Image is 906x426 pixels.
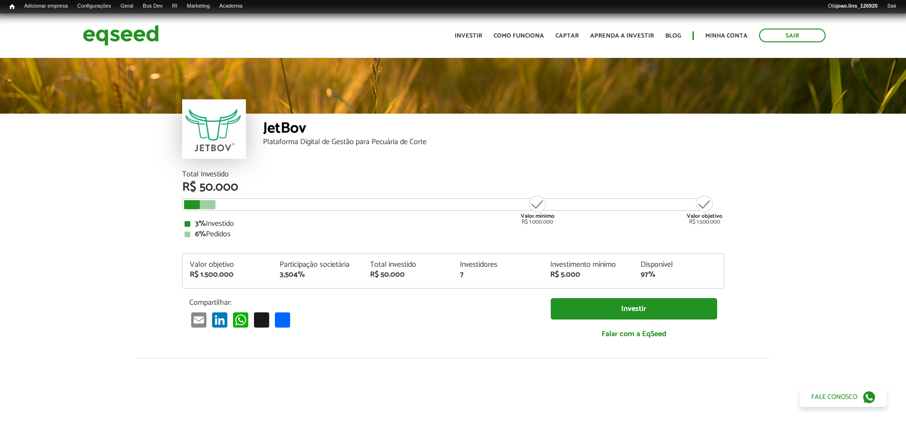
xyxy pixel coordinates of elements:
a: Sair [882,2,901,10]
div: R$ 50.000 [182,181,724,194]
a: Bus Dev [138,2,167,10]
span: Início [10,3,15,10]
div: Disponível [641,261,717,269]
a: Investir [551,298,717,319]
p: Compartilhar: [189,298,536,307]
div: R$ 5.000 [550,271,626,279]
a: Aprenda a investir [590,33,654,39]
a: Email [189,312,208,328]
strong: 6% [195,228,206,241]
div: R$ 1.000.000 [520,194,555,225]
div: R$ 1.500.000 [687,194,722,225]
a: Minha conta [705,33,748,39]
div: R$ 50.000 [370,271,446,279]
a: Falar com a EqSeed [551,324,717,344]
div: 97% [641,271,717,279]
img: EqSeed [83,23,159,48]
a: Marketing [182,2,214,10]
a: WhatsApp [231,312,250,328]
div: JetBov [263,121,724,138]
a: Investir [455,33,482,39]
a: Início [5,2,19,11]
a: Sair [759,29,826,42]
div: Participação societária [280,261,356,269]
div: Investido [185,220,722,228]
a: Olájoao.lins_126920 [823,2,882,10]
div: Total investido [370,261,446,269]
a: Academia [214,2,247,10]
a: Configurações [73,2,116,10]
a: Captar [555,33,579,39]
a: X [252,312,271,328]
div: Valor objetivo [190,261,266,269]
div: 3,504% [280,271,356,279]
strong: joao.lins_126920 [836,3,877,9]
strong: Valor objetivo [687,212,722,221]
a: LinkedIn [210,312,229,328]
div: Total Investido [182,171,724,178]
div: Investimento mínimo [550,261,626,269]
a: Como funciona [494,33,544,39]
a: RI [167,2,182,10]
a: Share [273,312,292,328]
div: Plataforma Digital de Gestão para Pecuária de Corte [263,138,724,146]
div: R$ 1.500.000 [190,271,266,279]
a: Fale conosco [799,387,887,407]
a: Geral [116,2,138,10]
a: Adicionar empresa [19,2,73,10]
div: Pedidos [185,231,722,238]
div: Investidores [460,261,536,269]
strong: 3% [195,217,206,230]
div: 7 [460,271,536,279]
a: Blog [665,33,681,39]
strong: Valor mínimo [521,212,555,221]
